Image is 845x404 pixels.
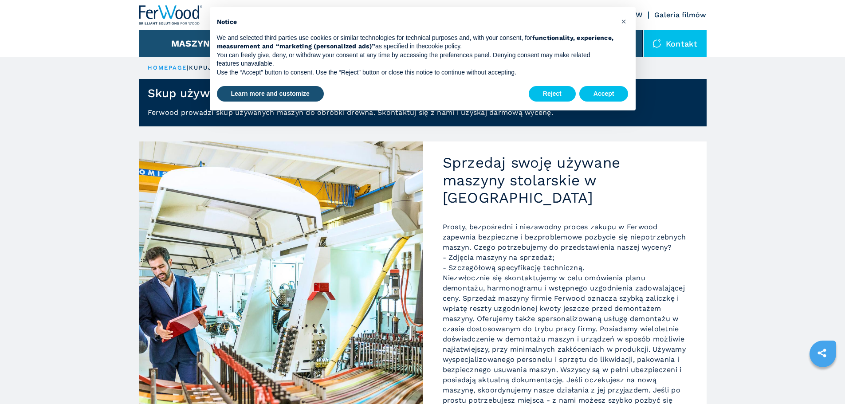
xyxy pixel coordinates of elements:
p: Use the “Accept” button to consent. Use the “Reject” button or close this notice to continue with... [217,68,614,77]
button: Accept [579,86,629,102]
a: Galeria filmów [654,11,707,19]
img: Ferwood [139,5,203,25]
strong: functionality, experience, measurement and “marketing (personalized ads)” [217,34,614,50]
img: Kontakt [652,39,661,48]
p: kupujemy [189,64,228,72]
a: sharethis [811,342,833,364]
a: HOMEPAGE [148,64,187,71]
p: Ferwood prowadzi skup używanych maszyn do obróbki drewna. Skontaktuj się z nami i uzyskaj darmową... [139,107,707,126]
button: Reject [529,86,576,102]
a: cookie policy [425,43,460,50]
button: Learn more and customize [217,86,324,102]
h2: Sprzedaj swoję używane maszyny stolarskie w [GEOGRAPHIC_DATA] [443,154,687,207]
p: We and selected third parties use cookies or similar technologies for technical purposes and, wit... [217,34,614,51]
p: You can freely give, deny, or withdraw your consent at any time by accessing the preferences pane... [217,51,614,68]
button: Close this notice [617,14,631,28]
h1: Skup używanych maszyn stolarskich do obróbki drewna [148,86,472,100]
h2: Notice [217,18,614,27]
button: Maszyny [171,38,216,49]
div: Kontakt [644,30,707,57]
span: × [621,16,626,27]
span: | [187,64,189,71]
